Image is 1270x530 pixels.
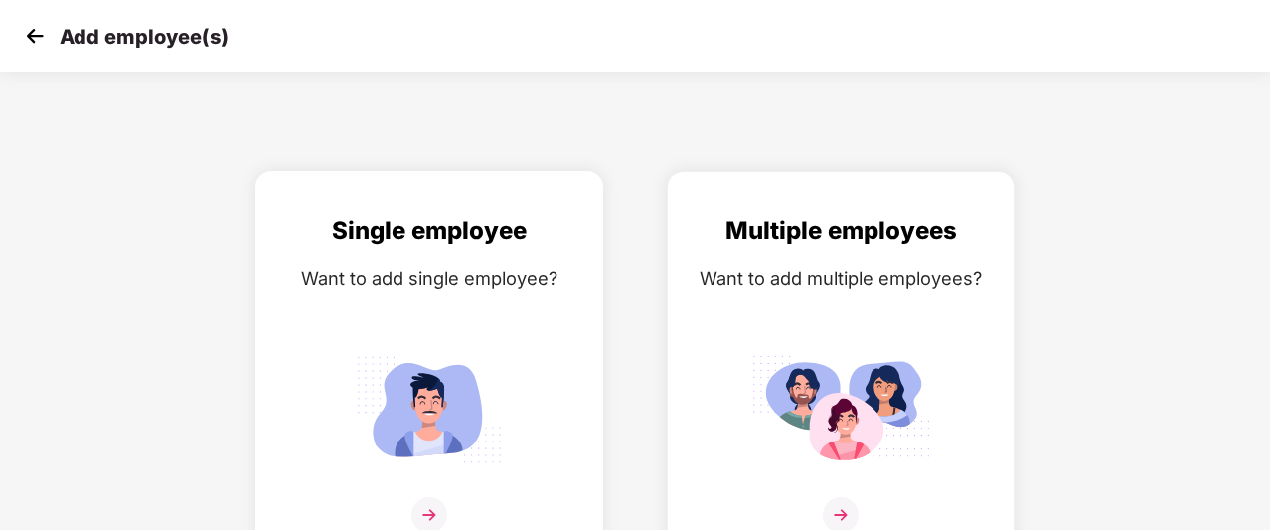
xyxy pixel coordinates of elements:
img: svg+xml;base64,PHN2ZyB4bWxucz0iaHR0cDovL3d3dy53My5vcmcvMjAwMC9zdmciIGlkPSJNdWx0aXBsZV9lbXBsb3llZS... [751,347,930,471]
div: Want to add single employee? [276,265,582,293]
img: svg+xml;base64,PHN2ZyB4bWxucz0iaHR0cDovL3d3dy53My5vcmcvMjAwMC9zdmciIHdpZHRoPSIzMCIgaGVpZ2h0PSIzMC... [20,21,50,51]
div: Want to add multiple employees? [688,265,994,293]
p: Add employee(s) [60,25,229,49]
div: Single employee [276,212,582,250]
div: Multiple employees [688,212,994,250]
img: svg+xml;base64,PHN2ZyB4bWxucz0iaHR0cDovL3d3dy53My5vcmcvMjAwMC9zdmciIGlkPSJTaW5nbGVfZW1wbG95ZWUiIH... [340,347,519,471]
